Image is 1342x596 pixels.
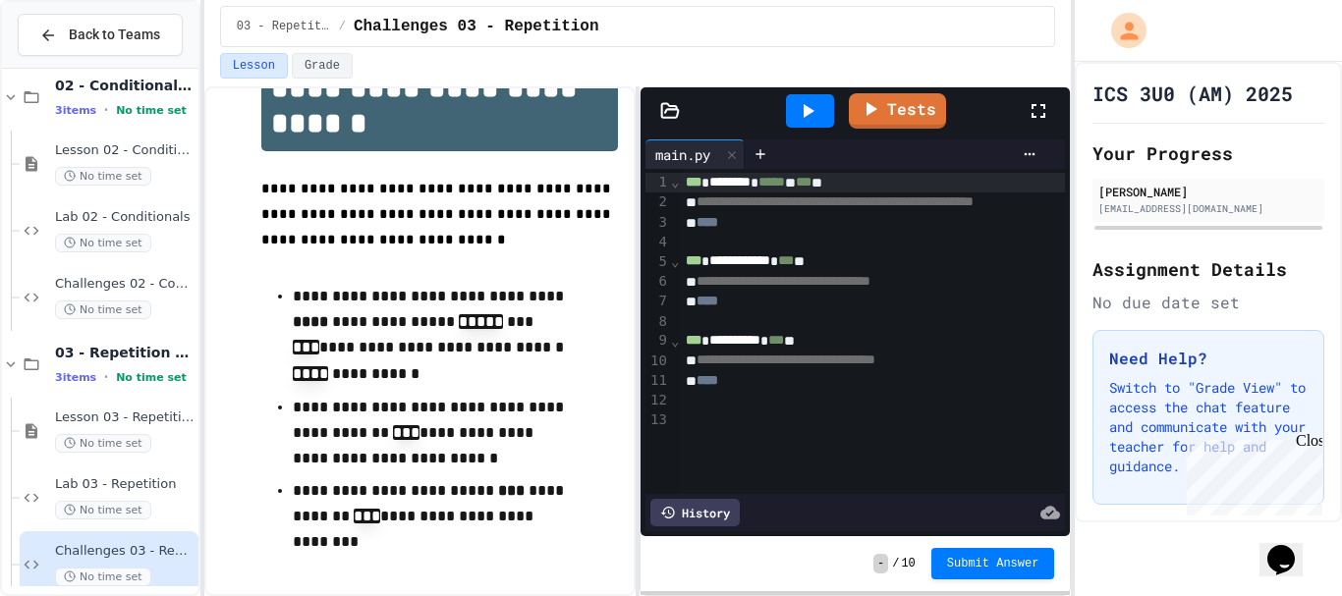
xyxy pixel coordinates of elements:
[55,434,151,453] span: No time set
[116,371,187,384] span: No time set
[670,253,680,269] span: Fold line
[55,77,195,94] span: 02 - Conditional Statements (if)
[55,344,195,361] span: 03 - Repetition (while and for)
[237,19,331,34] span: 03 - Repetition (while and for)
[339,19,346,34] span: /
[1109,378,1308,476] p: Switch to "Grade View" to access the chat feature and communicate with your teacher for help and ...
[1092,139,1324,167] h2: Your Progress
[55,476,195,493] span: Lab 03 - Repetition
[645,252,670,272] div: 5
[645,173,670,192] div: 1
[1092,291,1324,314] div: No due date set
[645,352,670,371] div: 10
[354,15,599,38] span: Challenges 03 - Repetition
[645,139,745,169] div: main.py
[69,25,160,45] span: Back to Teams
[650,499,740,526] div: History
[55,543,195,560] span: Challenges 03 - Repetition
[892,556,899,571] span: /
[55,371,96,384] span: 3 items
[645,292,670,311] div: 7
[292,53,353,79] button: Grade
[645,312,670,332] div: 8
[8,8,136,125] div: Chat with us now!Close
[645,192,670,212] div: 2
[55,501,151,519] span: No time set
[1090,8,1151,53] div: My Account
[55,276,195,293] span: Challenges 02 - Conditionals
[645,272,670,292] div: 6
[901,556,915,571] span: 10
[947,556,1039,571] span: Submit Answer
[1259,517,1322,576] iframe: chat widget
[220,53,288,79] button: Lesson
[645,213,670,233] div: 3
[645,371,670,391] div: 11
[55,167,151,186] span: No time set
[645,331,670,351] div: 9
[55,409,195,426] span: Lesson 03 - Repetition
[645,391,670,410] div: 12
[18,14,183,56] button: Back to Teams
[1092,80,1293,107] h1: ICS 3U0 (AM) 2025
[55,209,195,226] span: Lab 02 - Conditionals
[55,142,195,159] span: Lesson 02 - Conditional Statements (if)
[670,333,680,349] span: Fold line
[873,554,888,573] span: -
[1179,432,1322,515] iframe: chat widget
[1092,255,1324,283] h2: Assignment Details
[104,369,108,385] span: •
[55,568,151,586] span: No time set
[55,104,96,117] span: 3 items
[104,102,108,118] span: •
[116,104,187,117] span: No time set
[55,300,151,319] span: No time set
[55,234,151,252] span: No time set
[645,410,670,430] div: 13
[1109,347,1308,370] h3: Need Help?
[1098,183,1318,200] div: [PERSON_NAME]
[931,548,1055,579] button: Submit Answer
[645,144,720,165] div: main.py
[670,174,680,190] span: Fold line
[1098,201,1318,216] div: [EMAIL_ADDRESS][DOMAIN_NAME]
[849,93,946,129] a: Tests
[645,233,670,252] div: 4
